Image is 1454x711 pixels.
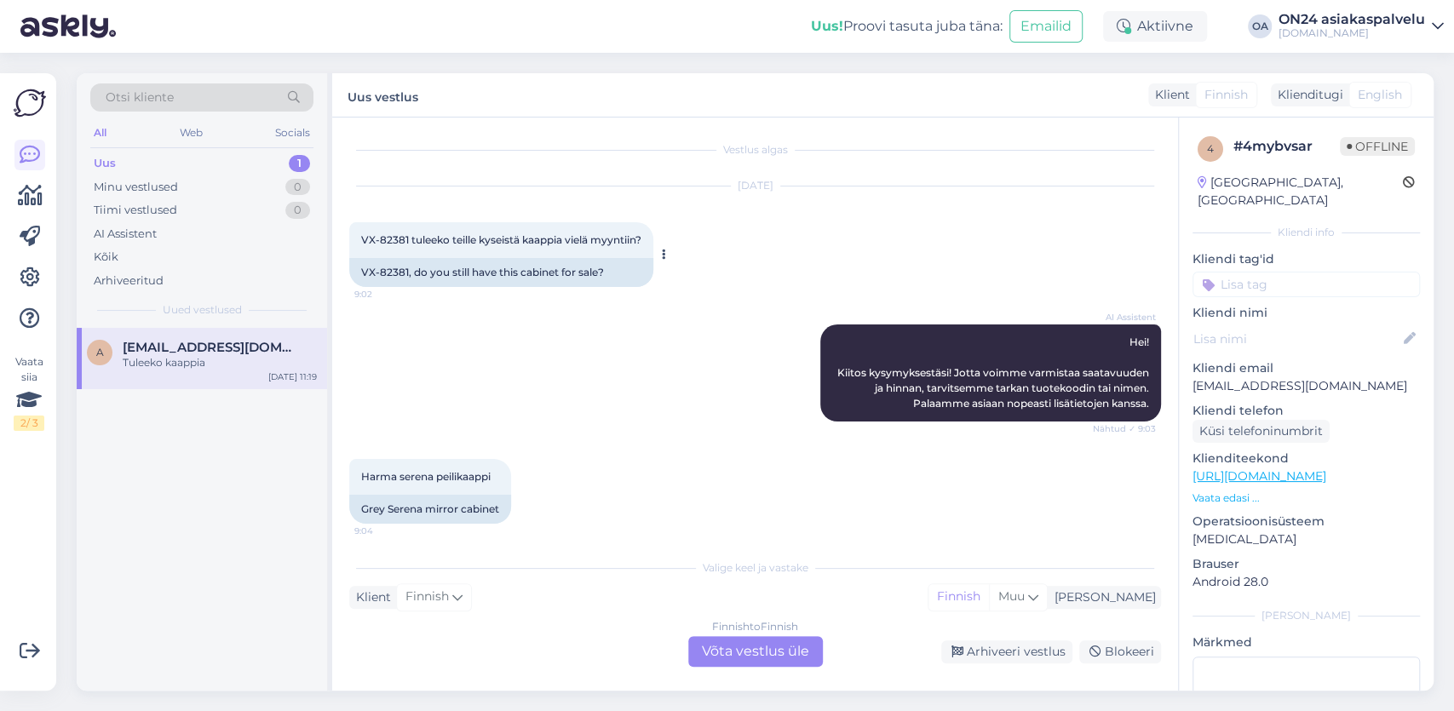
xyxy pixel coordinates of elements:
div: Tuleeko kaappia [123,355,317,370]
div: Klienditugi [1271,86,1343,104]
span: 9:02 [354,288,418,301]
input: Lisa tag [1193,272,1420,297]
div: Uus [94,155,116,172]
div: 0 [285,179,310,196]
span: Uued vestlused [163,302,242,318]
div: Kõik [94,249,118,266]
div: Küsi telefoninumbrit [1193,420,1330,443]
div: Arhiveeri vestlus [941,640,1072,663]
span: Otsi kliente [106,89,174,106]
p: Operatsioonisüsteem [1193,513,1420,530]
p: Kliendi nimi [1193,304,1420,322]
p: Kliendi tag'id [1193,250,1420,268]
span: AI Assistent [1092,311,1156,324]
span: Offline [1340,137,1415,156]
div: [DATE] 11:19 [268,370,317,383]
p: Vaata edasi ... [1193,490,1420,506]
div: Klient [1148,86,1190,104]
p: Kliendi telefon [1193,402,1420,420]
div: Klient [349,588,391,606]
img: Askly Logo [14,87,46,119]
div: 1 [289,155,310,172]
a: ON24 asiakaspalvelu[DOMAIN_NAME] [1279,13,1444,40]
div: [PERSON_NAME] [1193,608,1420,623]
div: ON24 asiakaspalvelu [1279,13,1425,26]
div: All [90,122,110,144]
p: Kliendi email [1193,359,1420,377]
p: [MEDICAL_DATA] [1193,530,1420,548]
div: AI Assistent [94,226,157,243]
div: Vestlus algas [349,142,1161,158]
span: Muu [998,588,1025,604]
div: VX-82381, do you still have this cabinet for sale? [349,258,653,287]
span: A [96,346,104,358]
div: Finnish to Finnish [712,619,798,634]
p: Brauser [1193,555,1420,573]
span: English [1358,86,1402,104]
div: OA [1248,14,1272,38]
div: Tiimi vestlused [94,202,177,219]
div: Vaata siia [14,354,44,431]
span: Finnish [405,588,449,606]
div: Proovi tasuta juba täna: [811,16,1003,37]
div: Arhiveeritud [94,272,164,290]
span: 4 [1207,142,1214,155]
div: Minu vestlused [94,179,178,196]
div: # 4mybvsar [1233,136,1340,157]
div: Blokeeri [1079,640,1161,663]
span: 9:04 [354,525,418,537]
span: VX-82381 tuleeko teille kyseistä kaappia vielä myyntiin? [361,233,641,246]
button: Emailid [1009,10,1083,43]
label: Uus vestlus [348,83,418,106]
div: Kliendi info [1193,225,1420,240]
div: 0 [285,202,310,219]
div: [DOMAIN_NAME] [1279,26,1425,40]
div: Valige keel ja vastake [349,560,1161,576]
span: Ahovilat@gmail.com [123,340,300,355]
p: [EMAIL_ADDRESS][DOMAIN_NAME] [1193,377,1420,395]
div: Aktiivne [1103,11,1207,42]
b: Uus! [811,18,843,34]
p: Klienditeekond [1193,450,1420,467]
span: Hei! Kiitos kysymyksestäsi! Jotta voimme varmistaa saatavuuden ja hinnan, tarvitsemme tarkan tuot... [837,335,1152,410]
p: Android 28.0 [1193,573,1420,591]
div: Web [176,122,206,144]
span: Harma serena peilikaappi [361,470,491,483]
input: Lisa nimi [1193,330,1400,348]
div: Võta vestlus üle [688,636,823,667]
span: Nähtud ✓ 9:03 [1092,422,1156,435]
div: Socials [272,122,313,144]
div: [GEOGRAPHIC_DATA], [GEOGRAPHIC_DATA] [1198,174,1403,209]
div: Finnish [928,584,989,610]
span: Finnish [1204,86,1248,104]
a: [URL][DOMAIN_NAME] [1193,468,1326,484]
div: [PERSON_NAME] [1048,588,1156,606]
p: Märkmed [1193,634,1420,651]
div: 2 / 3 [14,416,44,431]
div: [DATE] [349,178,1161,193]
div: Grey Serena mirror cabinet [349,495,511,524]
